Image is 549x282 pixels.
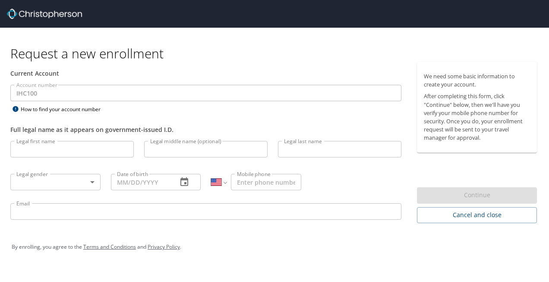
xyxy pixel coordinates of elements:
input: Enter phone number [231,174,301,190]
a: Terms and Conditions [83,243,136,250]
input: MM/DD/YYYY [111,174,171,190]
span: Cancel and close [424,210,530,221]
div: ​ [10,174,101,190]
p: After completing this form, click "Continue" below, then we'll have you verify your mobile phone ... [424,92,530,142]
a: Privacy Policy [148,243,180,250]
div: Full legal name as it appears on government-issued I.D. [10,125,401,134]
h1: Request a new enrollment [10,45,544,62]
img: cbt logo [7,9,82,19]
button: Cancel and close [417,207,537,223]
p: We need some basic information to create your account. [424,72,530,89]
div: By enrolling, you agree to the and . [12,236,537,258]
div: How to find your account number [10,104,118,115]
div: Current Account [10,69,401,78]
